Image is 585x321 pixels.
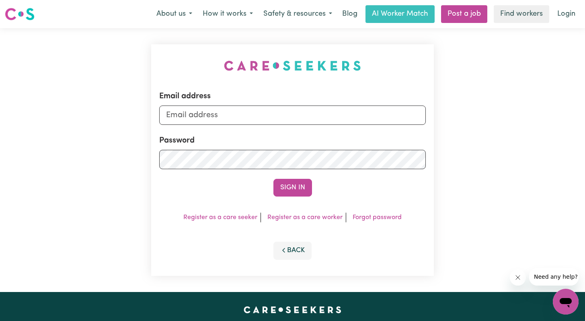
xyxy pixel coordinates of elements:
[5,5,35,23] a: Careseekers logo
[273,242,312,259] button: Back
[258,6,337,23] button: Safety & resources
[510,269,526,286] iframe: Close message
[244,307,341,313] a: Careseekers home page
[552,5,580,23] a: Login
[159,135,195,147] label: Password
[183,214,257,221] a: Register as a care seeker
[151,6,197,23] button: About us
[529,268,579,286] iframe: Message from company
[159,90,211,102] label: Email address
[353,214,402,221] a: Forgot password
[197,6,258,23] button: How it works
[159,106,426,125] input: Email address
[5,7,35,21] img: Careseekers logo
[337,5,362,23] a: Blog
[441,5,487,23] a: Post a job
[553,289,579,315] iframe: Button to launch messaging window
[267,214,343,221] a: Register as a care worker
[494,5,549,23] a: Find workers
[365,5,435,23] a: AI Worker Match
[273,179,312,197] button: Sign In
